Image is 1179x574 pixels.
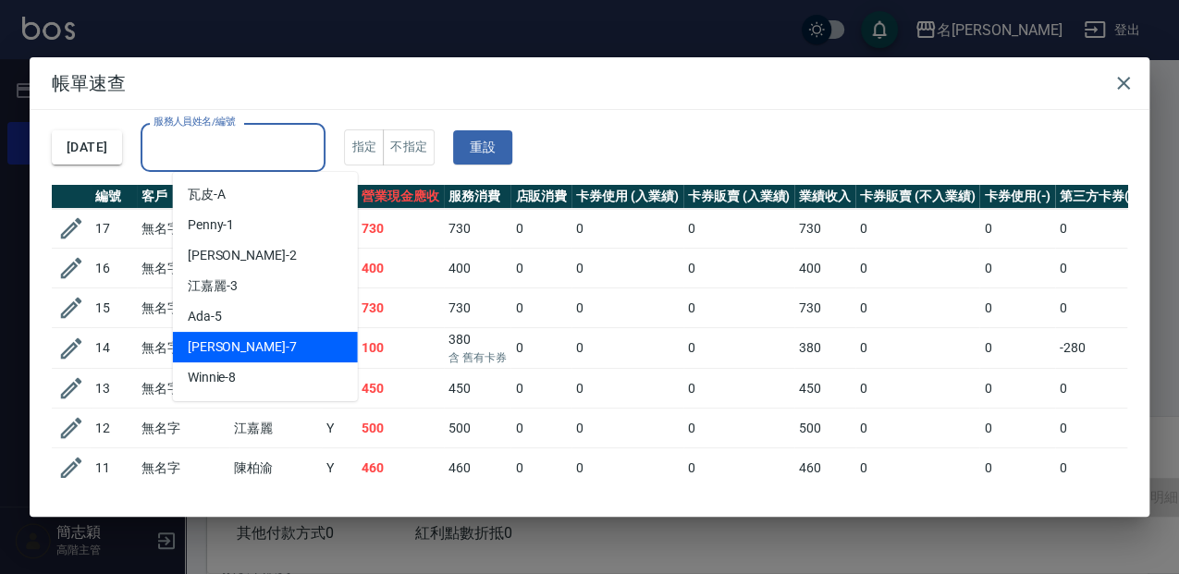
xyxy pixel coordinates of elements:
td: 0 [979,448,1055,488]
td: 460 [357,448,444,488]
td: 0 [1055,288,1144,328]
td: 0 [571,369,683,409]
td: Y [322,409,357,448]
td: 0 [683,328,795,369]
span: 瓦皮 -A [188,185,226,204]
button: 指定 [344,129,384,165]
span: [PERSON_NAME] -2 [188,246,297,265]
p: 含 舊有卡券 [448,349,507,366]
td: 400 [444,249,511,288]
td: 0 [683,448,795,488]
td: 0 [683,369,795,409]
td: 450 [444,369,511,409]
td: 無名字 [137,249,229,288]
td: 0 [510,209,571,249]
td: 0 [1055,409,1144,448]
td: 0 [683,249,795,288]
th: 編號 [91,185,137,209]
button: 不指定 [383,129,435,165]
th: 第三方卡券(-) [1055,185,1144,209]
td: 500 [794,409,855,448]
td: 江嘉麗 [229,409,322,448]
td: -280 [1055,328,1144,369]
td: 730 [444,288,511,328]
td: 0 [979,369,1055,409]
td: 730 [444,209,511,249]
td: 0 [683,209,795,249]
span: [PERSON_NAME] -7 [188,337,297,357]
td: 0 [979,409,1055,448]
td: 0 [1055,369,1144,409]
span: ada -8 [188,398,221,418]
td: 0 [1055,249,1144,288]
td: 500 [357,409,444,448]
td: 0 [510,448,571,488]
td: 100 [357,328,444,369]
td: 17 [91,209,137,249]
span: 江嘉麗 -3 [188,276,238,296]
td: 14 [91,328,137,369]
td: 0 [855,209,979,249]
td: 450 [794,369,855,409]
td: 16 [91,249,137,288]
td: 380 [444,328,511,369]
td: 0 [979,328,1055,369]
td: 無名字 [137,448,229,488]
td: 0 [571,249,683,288]
th: 店販消費 [510,185,571,209]
th: 營業現金應收 [357,185,444,209]
td: 0 [510,369,571,409]
th: 卡券販賣 (入業績) [683,185,795,209]
td: 0 [979,249,1055,288]
td: 無名字 [137,328,229,369]
td: 450 [357,369,444,409]
td: 400 [794,249,855,288]
td: 0 [1055,209,1144,249]
td: 無名字 [137,369,229,409]
td: 0 [855,448,979,488]
td: 0 [855,288,979,328]
th: 卡券使用 (入業績) [571,185,683,209]
td: 380 [794,328,855,369]
td: 0 [1055,448,1144,488]
td: 0 [571,288,683,328]
button: [DATE] [52,130,122,165]
td: Y [322,448,357,488]
td: 13 [91,369,137,409]
td: 0 [979,288,1055,328]
td: 730 [357,209,444,249]
h2: 帳單速查 [30,57,1149,109]
label: 服務人員姓名/編號 [154,115,235,128]
td: 無名字 [137,409,229,448]
td: 無名字 [137,288,229,328]
button: 重設 [453,130,512,165]
td: 730 [794,209,855,249]
td: 0 [855,328,979,369]
th: 卡券販賣 (不入業績) [855,185,979,209]
th: 客戶 [137,185,229,209]
span: Ada -5 [188,307,222,326]
td: 400 [357,249,444,288]
td: 0 [510,249,571,288]
td: 0 [510,328,571,369]
td: 0 [855,409,979,448]
td: 460 [794,448,855,488]
th: 業績收入 [794,185,855,209]
span: Penny -1 [188,215,235,235]
td: 0 [510,409,571,448]
td: 0 [571,409,683,448]
td: 0 [979,209,1055,249]
td: 0 [683,409,795,448]
td: 500 [444,409,511,448]
td: 730 [794,288,855,328]
td: 460 [444,448,511,488]
td: 無名字 [137,209,229,249]
td: 陳柏渝 [229,448,322,488]
td: 0 [571,209,683,249]
span: Winnie -8 [188,368,237,387]
td: 0 [683,288,795,328]
td: 15 [91,288,137,328]
td: 0 [571,448,683,488]
td: 0 [571,328,683,369]
th: 服務消費 [444,185,511,209]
